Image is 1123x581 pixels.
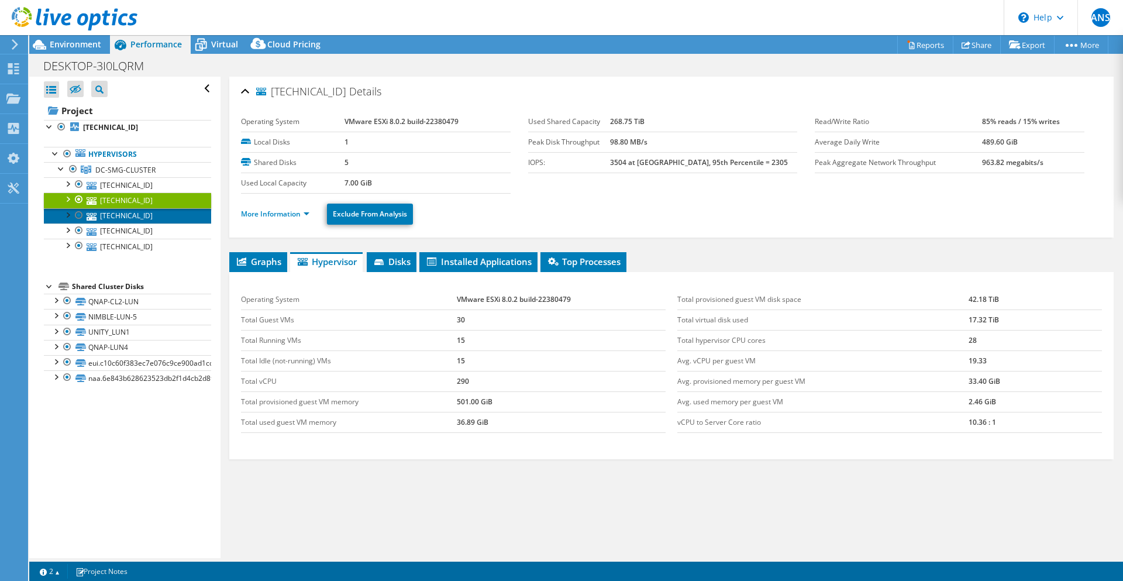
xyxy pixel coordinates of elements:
label: Operating System [241,116,345,128]
td: 2.46 GiB [969,391,1102,412]
td: 501.00 GiB [457,391,666,412]
td: Total used guest VM memory [241,412,456,432]
td: Total virtual disk used [677,310,969,330]
td: Total provisioned guest VM memory [241,391,456,412]
td: Avg. vCPU per guest VM [677,350,969,371]
label: IOPS: [528,157,610,169]
td: 15 [457,330,666,350]
span: [TECHNICAL_ID] [256,86,346,98]
label: Local Disks [241,136,345,148]
b: 7.00 GiB [345,178,372,188]
a: Project Notes [67,564,136,579]
td: 19.33 [969,350,1102,371]
td: Avg. used memory per guest VM [677,391,969,412]
a: UNITY_LUN1 [44,325,211,340]
span: Cloud Pricing [267,39,321,50]
a: [TECHNICAL_ID] [44,208,211,224]
a: Reports [897,36,953,54]
label: Used Shared Capacity [528,116,610,128]
span: Graphs [235,256,281,267]
a: QNAP-LUN4 [44,340,211,355]
td: Total provisioned guest VM disk space [677,290,969,310]
a: Export [1000,36,1055,54]
a: Exclude From Analysis [327,204,413,225]
span: Virtual [211,39,238,50]
b: 963.82 megabits/s [982,157,1043,167]
td: Avg. provisioned memory per guest VM [677,371,969,391]
a: [TECHNICAL_ID] [44,177,211,192]
td: Total vCPU [241,371,456,391]
td: Total Running VMs [241,330,456,350]
a: QNAP-CL2-LUN [44,294,211,309]
a: More Information [241,209,309,219]
a: Project [44,101,211,120]
span: Performance [130,39,182,50]
a: Hypervisors [44,147,211,162]
a: [TECHNICAL_ID] [44,120,211,135]
b: [TECHNICAL_ID] [83,122,138,132]
td: VMware ESXi 8.0.2 build-22380479 [457,290,666,310]
span: Environment [50,39,101,50]
b: 85% reads / 15% writes [982,116,1060,126]
a: [TECHNICAL_ID] [44,239,211,254]
td: Operating System [241,290,456,310]
td: 36.89 GiB [457,412,666,432]
td: vCPU to Server Core ratio [677,412,969,432]
label: Shared Disks [241,157,345,169]
label: Average Daily Write [815,136,982,148]
a: eui.c10c60f383ec7e076c9ce900ad1ccd94 [44,355,211,370]
label: Used Local Capacity [241,177,345,189]
b: 98.80 MB/s [610,137,647,147]
td: 10.36 : 1 [969,412,1102,432]
span: Disks [373,256,411,267]
a: More [1054,36,1108,54]
span: DC-SMG-CLUSTER [95,165,156,175]
a: [TECHNICAL_ID] [44,192,211,208]
td: 28 [969,330,1102,350]
label: Read/Write Ratio [815,116,982,128]
label: Peak Aggregate Network Throughput [815,157,982,169]
b: 268.75 TiB [610,116,645,126]
label: Peak Disk Throughput [528,136,610,148]
a: [TECHNICAL_ID] [44,224,211,239]
svg: \n [1018,12,1029,23]
a: 2 [32,564,68,579]
a: DC-SMG-CLUSTER [44,162,211,177]
a: Share [953,36,1001,54]
b: 1 [345,137,349,147]
td: 15 [457,350,666,371]
td: 17.32 TiB [969,310,1102,330]
span: ANS [1091,8,1110,27]
a: NIMBLE-LUN-5 [44,309,211,324]
td: Total Guest VMs [241,310,456,330]
td: 30 [457,310,666,330]
b: 489.60 GiB [982,137,1018,147]
h1: DESKTOP-3I0LQRM [38,60,162,73]
a: naa.6e843b628623523db2f1d4cb2d8f96d3 [44,370,211,386]
td: 290 [457,371,666,391]
td: Total hypervisor CPU cores [677,330,969,350]
span: Details [349,84,381,98]
td: Total Idle (not-running) VMs [241,350,456,371]
span: Installed Applications [425,256,532,267]
span: Hypervisor [296,256,357,267]
b: 5 [345,157,349,167]
b: 3504 at [GEOGRAPHIC_DATA], 95th Percentile = 2305 [610,157,788,167]
b: VMware ESXi 8.0.2 build-22380479 [345,116,459,126]
span: Top Processes [546,256,621,267]
td: 42.18 TiB [969,290,1102,310]
td: 33.40 GiB [969,371,1102,391]
div: Shared Cluster Disks [72,280,211,294]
